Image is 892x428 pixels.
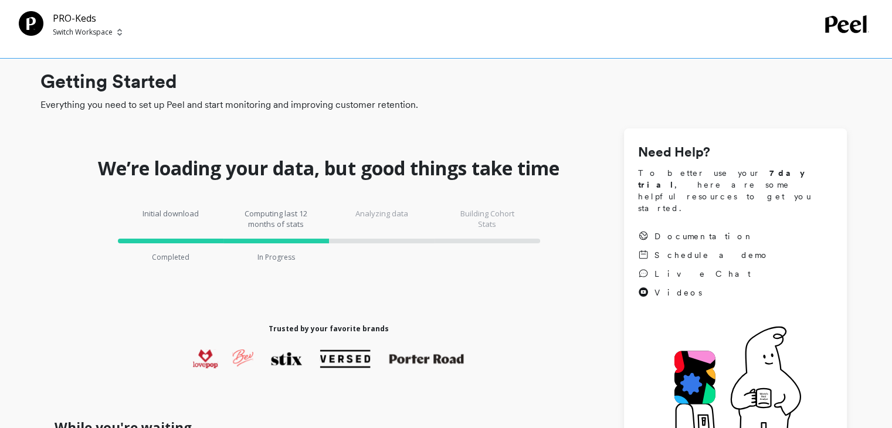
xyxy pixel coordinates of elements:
[98,157,559,180] h1: We’re loading your data, but good things take time
[269,324,389,334] h1: Trusted by your favorite brands
[638,230,769,242] a: Documentation
[40,67,847,96] h1: Getting Started
[257,253,295,262] p: In Progress
[53,28,113,37] p: Switch Workspace
[152,253,189,262] p: Completed
[654,249,769,261] span: Schedule a demo
[638,249,769,261] a: Schedule a demo
[452,208,523,229] p: Building Cohort Stats
[135,208,206,229] p: Initial download
[40,98,847,112] span: Everything you need to set up Peel and start monitoring and improving customer retention.
[117,28,122,37] img: picker
[53,11,122,25] p: PRO-Keds
[347,208,417,229] p: Analyzing data
[19,11,43,36] img: Team Profile
[638,287,769,298] a: Videos
[654,287,702,298] span: Videos
[638,142,833,162] h1: Need Help?
[654,268,751,280] span: Live Chat
[638,167,833,214] span: To better use your , here are some helpful resources to get you started.
[638,168,815,189] strong: 7 day trial
[654,230,754,242] span: Documentation
[241,208,311,229] p: Computing last 12 months of stats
